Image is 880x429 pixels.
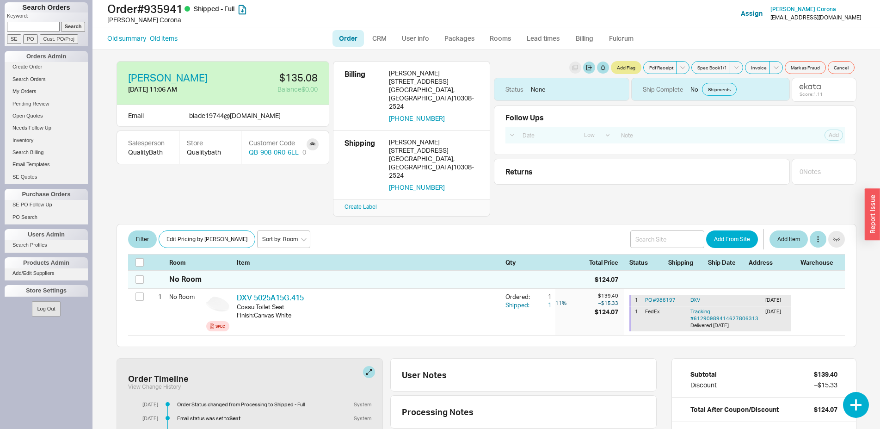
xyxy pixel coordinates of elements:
button: Edit Pricing by [PERSON_NAME] [159,230,255,248]
a: Spec [206,321,229,331]
p: Keyword: [7,12,88,22]
div: Customer Code [249,138,306,148]
span: Spec Book 1 / 1 [697,64,727,71]
div: Store Settings [5,285,88,296]
span: Add Item [777,234,800,245]
div: – $15.33 [595,299,618,307]
a: Old summary [107,34,146,43]
a: Inventory [5,136,88,145]
div: Order Timeline [128,373,189,384]
div: [DATE] [135,415,158,422]
div: $139.40 [595,292,618,299]
button: Add [825,130,843,141]
a: Email Templates [5,160,88,169]
span: Delivered [690,322,712,329]
span: Mark as Fraud [791,64,820,71]
span: Cancel [834,64,849,71]
button: Shipped:1 [505,301,552,309]
div: Status [629,258,663,267]
div: – $15.33 [814,380,837,390]
div: None [531,85,545,93]
span: Invoice [751,64,767,71]
div: Subtotal [690,370,717,379]
button: [PHONE_NUMBER] [389,114,445,123]
h1: Search Orders [5,2,88,12]
div: Users Admin [5,229,88,240]
div: Warehouse [800,258,837,267]
a: [PERSON_NAME] Corona [770,6,836,12]
button: Log Out [32,301,60,317]
div: Store [187,138,234,148]
div: Address [749,258,795,267]
div: 11 % [555,299,593,307]
a: Pending Review [5,99,88,109]
div: Room [169,258,203,267]
button: Mark as Fraud [785,61,826,74]
span: Edit Pricing by [PERSON_NAME] [166,234,247,245]
span: Add [829,131,839,139]
div: Follow Ups [505,113,544,122]
div: [DATE] [765,308,788,330]
div: Orders Admin [5,51,88,62]
input: Cust. PO/Proj [40,34,78,44]
button: Cancel [828,61,855,74]
input: Search [61,22,86,31]
span: [DATE] [713,322,729,329]
button: Pdf Receipt [643,61,677,74]
div: No [631,78,790,101]
a: Search Orders [5,75,88,84]
button: [PHONE_NUMBER] [389,183,445,192]
a: Old items [150,34,178,43]
div: 1 [150,289,162,305]
div: QualityBath [128,148,168,157]
b: Sent [229,415,240,422]
div: Cossu Toilet Seat [237,303,498,311]
button: Add Item [769,230,808,248]
a: Add/Edit Suppliers [5,268,88,278]
div: [PERSON_NAME] [389,69,479,77]
div: Qualitybath [187,148,234,157]
a: Create Label [345,203,377,210]
input: SE [7,34,21,44]
a: SE PO Follow Up [5,200,88,210]
div: Purchase Orders [5,189,88,200]
div: [DATE] 11:06 AM [128,85,222,94]
div: No Room [169,289,203,305]
div: No Room [169,274,202,284]
span: DXV [690,297,762,304]
div: Finish : Canvas White [237,311,498,319]
div: 1 [635,308,641,330]
span: Shipments [708,86,731,93]
div: [PERSON_NAME] [389,138,479,146]
div: Status [505,85,523,93]
a: Open Quotes [5,111,88,121]
span: Add From Site [714,234,750,245]
a: SE Quotes [5,172,88,182]
a: Rooms [483,30,518,47]
input: Note [616,129,778,142]
div: Products Admin [5,257,88,268]
button: Add Flag [611,61,641,74]
div: Qty [505,258,552,267]
span: blade19744 @ [DOMAIN_NAME] [189,112,281,119]
a: QB-908-0R0-6LL [249,148,299,157]
span: Needs Follow Up [12,125,51,131]
div: $139.40 [814,370,837,379]
div: Balance $0.00 [229,85,318,94]
a: Lead times [520,30,566,47]
div: 0 Note s [800,167,821,176]
a: DXV 5025A15G.415 [237,293,304,302]
input: PO [23,34,38,44]
div: Score: 1.11 [800,91,823,97]
div: Returns [505,167,786,177]
span: Add Flag [617,64,635,71]
a: My Orders [5,87,88,96]
span: Pdf Receipt [649,64,673,71]
a: Shipments [702,83,737,96]
div: Shipping [345,138,382,192]
a: Search Billing [5,148,88,157]
div: [STREET_ADDRESS] [389,77,479,86]
div: [DATE] [135,401,158,408]
div: Processing Notes [402,407,645,417]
